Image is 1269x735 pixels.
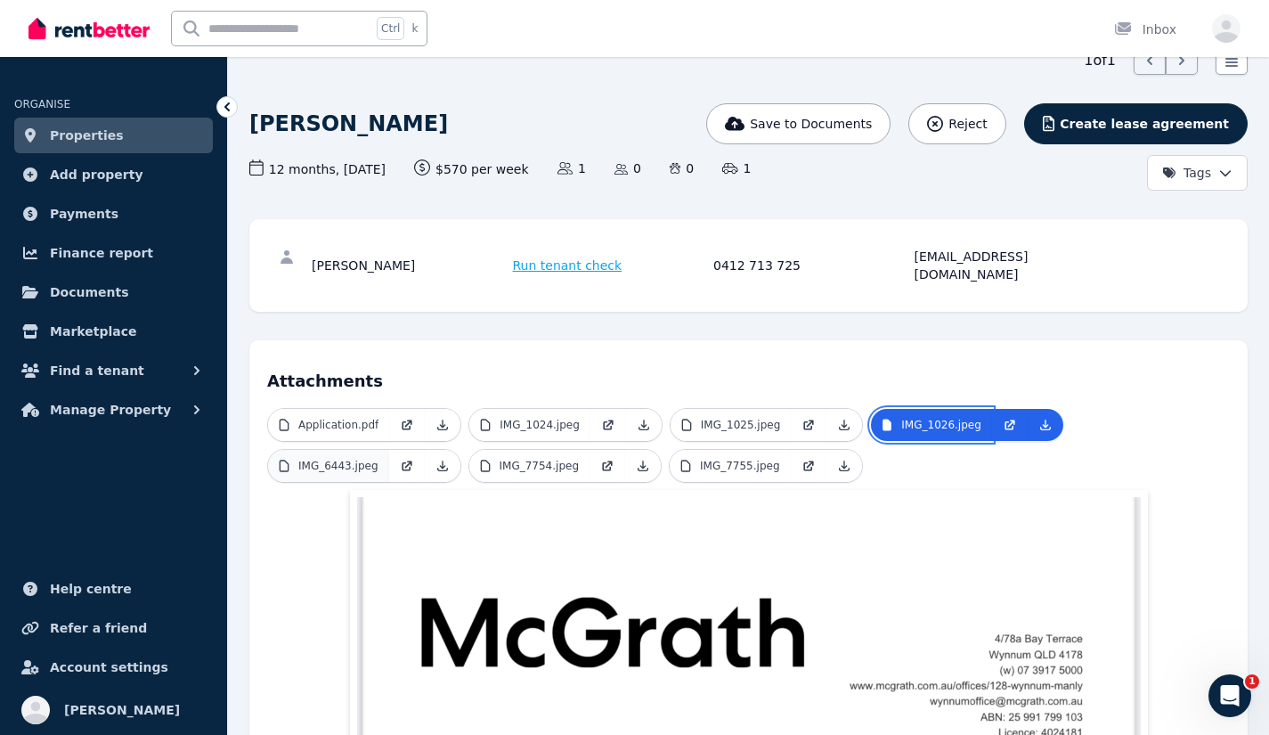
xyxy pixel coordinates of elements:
span: Marketplace [50,321,136,342]
p: IMG_7755.jpeg [700,459,780,473]
span: Payments [50,203,118,225]
a: Properties [14,118,213,153]
h4: Attachments [267,358,1230,394]
a: Open in new Tab [389,409,425,441]
a: IMG_1026.jpeg [871,409,992,441]
span: 0 [670,159,694,177]
span: Add property [50,164,143,185]
a: Download Attachment [425,450,460,482]
div: Inbox [1114,20,1176,38]
a: IMG_7755.jpeg [670,450,791,482]
a: Account settings [14,649,213,685]
span: ORGANISE [14,98,70,110]
button: Manage Property [14,392,213,428]
a: Download Attachment [425,409,460,441]
p: Application.pdf [298,418,378,432]
div: 0412 713 725 [713,248,909,283]
span: Properties [50,125,124,146]
span: Account settings [50,657,168,678]
img: RentBetter [28,15,150,42]
a: IMG_6443.jpeg [268,450,389,482]
button: Find a tenant [14,353,213,388]
a: Download Attachment [626,409,662,441]
a: Download Attachment [826,450,862,482]
a: Open in new Tab [791,450,826,482]
span: Run tenant check [513,257,622,274]
div: [PERSON_NAME] [312,248,508,283]
span: Refer a friend [50,617,147,639]
span: Manage Property [50,399,171,421]
span: $570 per week [414,159,529,178]
a: Download Attachment [1028,409,1063,441]
span: 12 months , [DATE] [249,159,386,178]
span: Save to Documents [750,115,872,133]
span: Finance report [50,242,153,264]
a: IMG_1024.jpeg [469,409,590,441]
span: Create lease agreement [1060,115,1229,133]
a: Open in new Tab [791,409,826,441]
button: Tags [1147,155,1248,191]
h1: [PERSON_NAME] [249,110,448,138]
span: Ctrl [377,17,404,40]
a: Finance report [14,235,213,271]
span: Tags [1162,164,1211,182]
button: Save to Documents [706,103,891,144]
a: IMG_7754.jpeg [469,450,590,482]
span: k [411,21,418,36]
span: Documents [50,282,129,303]
a: Application.pdf [268,409,389,441]
a: Add property [14,157,213,192]
p: IMG_1026.jpeg [901,418,981,432]
a: Open in new Tab [590,450,625,482]
a: Refer a friend [14,610,213,646]
span: 1 of 1 [1084,50,1116,71]
span: Help centre [50,578,132,600]
p: IMG_1024.jpeg [500,418,580,432]
a: Help centre [14,571,213,607]
span: 1 [1245,674,1259,689]
a: Open in new Tab [389,450,425,482]
p: IMG_6443.jpeg [298,459,378,473]
p: IMG_1025.jpeg [701,418,781,432]
a: Marketplace [14,314,213,349]
a: IMG_1025.jpeg [671,409,792,441]
a: Open in new Tab [992,409,1028,441]
span: Reject [948,115,987,133]
span: [PERSON_NAME] [64,699,180,721]
p: IMG_7754.jpeg [500,459,580,473]
a: Download Attachment [826,409,862,441]
iframe: Intercom live chat [1208,674,1251,717]
a: Payments [14,196,213,232]
button: Reject [908,103,1005,144]
a: Download Attachment [625,450,661,482]
a: Open in new Tab [590,409,626,441]
span: Find a tenant [50,360,144,381]
span: 0 [614,159,641,177]
a: Documents [14,274,213,310]
span: 1 [722,159,751,177]
span: 1 [557,159,586,177]
button: Create lease agreement [1024,103,1248,144]
div: [EMAIL_ADDRESS][DOMAIN_NAME] [915,248,1110,283]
